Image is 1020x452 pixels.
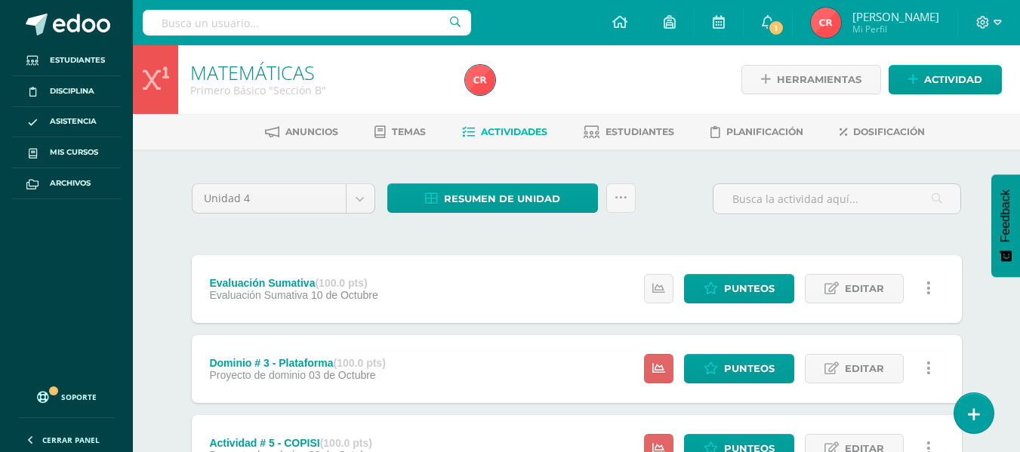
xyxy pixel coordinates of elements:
span: Dosificación [853,126,925,137]
a: Planificación [710,120,803,144]
span: Asistencia [50,115,97,128]
div: Primero Básico 'Sección B' [190,83,447,97]
a: Punteos [684,274,794,303]
span: Temas [392,126,426,137]
strong: (100.0 pts) [334,357,386,369]
h1: MATEMÁTICAS [190,62,447,83]
span: Proyecto de dominio [209,369,306,381]
a: Dosificación [840,120,925,144]
span: Soporte [61,392,97,402]
span: Herramientas [777,66,861,94]
span: Planificación [726,126,803,137]
a: Unidad 4 [193,184,374,213]
span: Anuncios [285,126,338,137]
strong: (100.0 pts) [315,277,367,289]
a: Actividades [462,120,547,144]
span: Actividad [924,66,982,94]
strong: (100.0 pts) [320,437,372,449]
span: Punteos [724,355,775,383]
a: Resumen de unidad [387,183,598,213]
span: [PERSON_NAME] [852,9,939,24]
span: Editar [845,355,884,383]
span: Disciplina [50,85,94,97]
div: Evaluación Sumativa [209,277,377,289]
span: Resumen de unidad [444,185,560,213]
a: Estudiantes [584,120,674,144]
span: Punteos [724,275,775,303]
span: Feedback [999,189,1012,242]
a: Mis cursos [12,137,121,168]
a: Actividad [889,65,1002,94]
span: Evaluación Sumativa [209,289,308,301]
a: Anuncios [265,120,338,144]
a: Herramientas [741,65,881,94]
a: Asistencia [12,107,121,138]
span: Estudiantes [606,126,674,137]
span: 03 de Octubre [309,369,376,381]
div: Actividad # 5 - COPISI [209,437,375,449]
span: Cerrar panel [42,435,100,445]
input: Busca la actividad aquí... [713,184,960,214]
span: Archivos [50,177,91,189]
a: Punteos [684,354,794,383]
img: c93f8289ae796eea101f01ce36f82ceb.png [811,8,841,38]
span: 10 de Octubre [311,289,378,301]
img: c93f8289ae796eea101f01ce36f82ceb.png [465,65,495,95]
a: Disciplina [12,76,121,107]
input: Busca un usuario... [143,10,471,35]
span: Mis cursos [50,146,98,158]
a: Archivos [12,168,121,199]
span: Unidad 4 [204,184,334,213]
a: Soporte [18,377,115,414]
span: Mi Perfil [852,23,939,35]
span: Actividades [481,126,547,137]
span: Estudiantes [50,54,105,66]
span: 1 [768,20,784,36]
span: Editar [845,275,884,303]
button: Feedback - Mostrar encuesta [991,174,1020,277]
a: Estudiantes [12,45,121,76]
a: Temas [374,120,426,144]
a: MATEMÁTICAS [190,60,315,85]
div: Dominio # 3 - Plataforma [209,357,385,369]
